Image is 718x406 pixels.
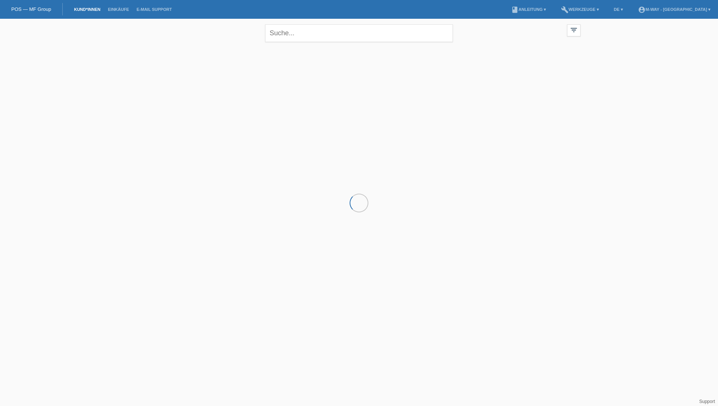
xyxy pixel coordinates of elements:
i: book [511,6,519,14]
i: account_circle [638,6,646,14]
a: bookAnleitung ▾ [507,7,550,12]
a: E-Mail Support [133,7,176,12]
input: Suche... [265,24,453,42]
a: buildWerkzeuge ▾ [557,7,603,12]
i: build [561,6,569,14]
a: account_circlem-way - [GEOGRAPHIC_DATA] ▾ [634,7,714,12]
a: DE ▾ [610,7,627,12]
i: filter_list [570,26,578,34]
a: Kund*innen [70,7,104,12]
a: Einkäufe [104,7,133,12]
a: Support [699,399,715,404]
a: POS — MF Group [11,6,51,12]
